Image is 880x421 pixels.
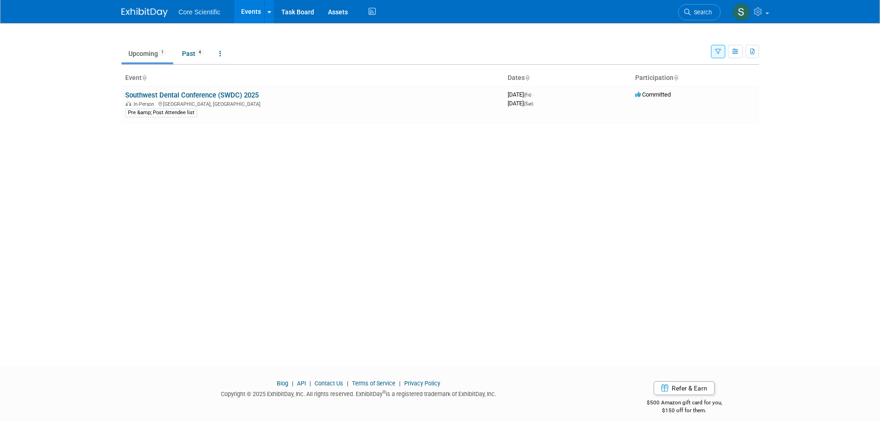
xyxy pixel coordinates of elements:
div: [GEOGRAPHIC_DATA], [GEOGRAPHIC_DATA] [125,100,500,107]
span: [DATE] [508,100,533,107]
span: - [533,91,534,98]
a: Blog [277,380,288,387]
div: Copyright © 2025 ExhibitDay, Inc. All rights reserved. ExhibitDay is a registered trademark of Ex... [121,388,596,398]
a: Past4 [175,45,211,62]
a: Refer & Earn [654,381,715,395]
span: 4 [196,49,204,56]
span: (Sat) [524,101,533,106]
img: ExhibitDay [121,8,168,17]
span: | [307,380,313,387]
span: | [397,380,403,387]
div: $500 Amazon gift card for you, [610,393,759,414]
th: Dates [504,70,631,86]
span: Search [691,9,712,16]
div: $150 off for them. [610,407,759,415]
a: Sort by Start Date [525,74,529,81]
span: In-Person [134,101,157,107]
img: Sam Robinson [733,3,750,21]
sup: ® [382,390,386,395]
span: | [345,380,351,387]
a: Upcoming1 [121,45,173,62]
a: Sort by Event Name [142,74,146,81]
span: 1 [158,49,166,56]
span: (Fri) [524,92,531,98]
span: Core Scientific [179,8,220,16]
span: | [290,380,296,387]
span: [DATE] [508,91,534,98]
a: Contact Us [315,380,343,387]
a: Search [678,4,721,20]
a: Terms of Service [352,380,395,387]
div: Pre &amp; Post Attendee list [125,109,197,117]
img: In-Person Event [126,101,131,106]
a: Privacy Policy [404,380,440,387]
a: Sort by Participation Type [674,74,678,81]
a: API [297,380,306,387]
a: Southwest Dental Conference (SWDC) 2025 [125,91,259,99]
span: Committed [635,91,671,98]
th: Participation [631,70,759,86]
th: Event [121,70,504,86]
